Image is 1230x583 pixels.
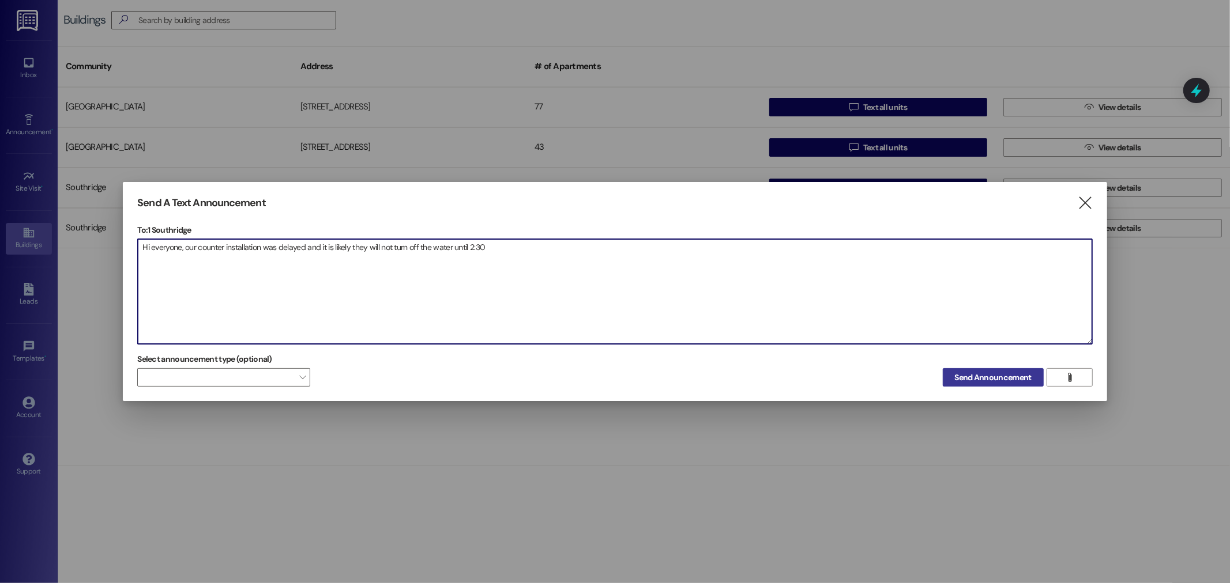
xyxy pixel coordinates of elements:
textarea: Hi everyone, our counter installation was delayed and it is likely they will not turn off the wat... [138,239,1092,344]
i:  [1065,373,1074,382]
div: Hi everyone, our counter installation was delayed and it is likely they will not turn off the wat... [137,238,1092,344]
h3: Send A Text Announcement [137,196,265,210]
p: To: 1 Southridge [137,224,1092,236]
button: Send Announcement [943,368,1044,387]
span: Send Announcement [955,372,1032,384]
i:  [1077,197,1093,209]
label: Select announcement type (optional) [137,350,272,368]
